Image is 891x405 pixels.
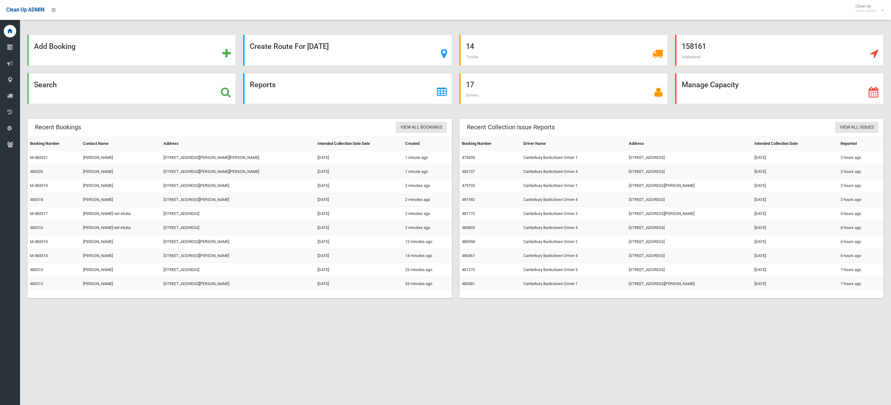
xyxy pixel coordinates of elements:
[752,165,838,179] td: [DATE]
[6,7,44,13] span: Clean Up ADMIN
[466,93,478,98] span: Drivers
[80,277,161,291] td: [PERSON_NAME]
[161,179,315,193] td: [STREET_ADDRESS][PERSON_NAME]
[838,179,884,193] td: 2 hours ago
[521,263,626,277] td: Canterbury Bankstown Driver 3
[27,35,236,66] a: Add Booking
[838,193,884,207] td: 2 hours ago
[462,183,475,188] a: 479732
[80,249,161,263] td: [PERSON_NAME]
[852,4,883,13] span: Clean Up
[521,207,626,221] td: Canterbury Bankstown Driver 3
[626,193,752,207] td: [STREET_ADDRESS]
[752,221,838,235] td: [DATE]
[315,277,403,291] td: [DATE]
[752,277,838,291] td: [DATE]
[315,193,403,207] td: [DATE]
[34,80,57,89] strong: Search
[459,137,521,151] th: Booking Number
[30,239,48,244] a: M-483315
[462,253,475,258] a: 480467
[161,235,315,249] td: [STREET_ADDRESS][PERSON_NAME]
[403,249,452,263] td: 14 minutes ago
[403,221,452,235] td: 2 minutes ago
[315,151,403,165] td: [DATE]
[27,121,89,133] header: Recent Bookings
[838,207,884,221] td: 4 hours ago
[462,239,475,244] a: 480958
[626,235,752,249] td: [STREET_ADDRESS]
[250,42,329,51] strong: Create Route For [DATE]
[838,165,884,179] td: 2 hours ago
[626,263,752,277] td: [STREET_ADDRESS]
[315,165,403,179] td: [DATE]
[521,249,626,263] td: Canterbury Bankstown Driver 4
[80,221,161,235] td: [PERSON_NAME] net strata
[27,137,80,151] th: Booking Number
[626,165,752,179] td: [STREET_ADDRESS]
[80,179,161,193] td: [PERSON_NAME]
[250,80,276,89] strong: Reports
[462,169,475,174] a: 482157
[161,207,315,221] td: [STREET_ADDRESS]
[30,225,43,230] a: 483316
[521,179,626,193] td: Canterbury Bankstown Driver 1
[161,249,315,263] td: [STREET_ADDRESS][PERSON_NAME]
[30,267,43,272] a: 483313
[752,151,838,165] td: [DATE]
[521,277,626,291] td: Canterbury Bankstown Driver 1
[521,151,626,165] td: Canterbury Bankstown Driver 1
[626,151,752,165] td: [STREET_ADDRESS]
[626,277,752,291] td: [STREET_ADDRESS][PERSON_NAME]
[161,165,315,179] td: [STREET_ADDRESS][PERSON_NAME][PERSON_NAME]
[466,42,474,51] strong: 14
[403,235,452,249] td: 12 minutes ago
[838,277,884,291] td: 7 hours ago
[315,179,403,193] td: [DATE]
[466,80,474,89] strong: 17
[80,151,161,165] td: [PERSON_NAME]
[838,249,884,263] td: 6 hours ago
[459,121,562,133] header: Recent Collection Issue Reports
[752,207,838,221] td: [DATE]
[80,137,161,151] th: Contact Name
[459,35,668,66] a: 14 Trucks
[462,155,475,160] a: 475435
[315,235,403,249] td: [DATE]
[675,35,884,66] a: 158161 Addresses
[80,263,161,277] td: [PERSON_NAME]
[403,193,452,207] td: 2 minutes ago
[80,193,161,207] td: [PERSON_NAME]
[459,73,668,104] a: 17 Drivers
[315,249,403,263] td: [DATE]
[855,8,877,13] small: Super Admin
[838,137,884,151] th: Reported
[626,137,752,151] th: Address
[30,183,48,188] a: M-483319
[403,179,452,193] td: 2 minutes ago
[161,221,315,235] td: [STREET_ADDRESS]
[626,221,752,235] td: [STREET_ADDRESS]
[403,277,452,291] td: 23 minutes ago
[462,211,475,216] a: 481772
[835,122,879,133] a: View All Issues
[682,80,738,89] strong: Manage Capacity
[752,263,838,277] td: [DATE]
[30,197,43,202] a: 483318
[675,73,884,104] a: Manage Capacity
[403,263,452,277] td: 23 minutes ago
[682,42,706,51] strong: 158161
[521,137,626,151] th: Driver Name
[403,165,452,179] td: 1 minute ago
[30,211,48,216] a: M-483317
[161,277,315,291] td: [STREET_ADDRESS][PERSON_NAME]
[626,179,752,193] td: [STREET_ADDRESS][PERSON_NAME]
[752,179,838,193] td: [DATE]
[752,249,838,263] td: [DATE]
[34,42,75,51] strong: Add Booking
[161,151,315,165] td: [STREET_ADDRESS][PERSON_NAME][PERSON_NAME]
[161,137,315,151] th: Address
[462,225,475,230] a: 480859
[466,55,478,59] span: Trucks
[80,165,161,179] td: [PERSON_NAME]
